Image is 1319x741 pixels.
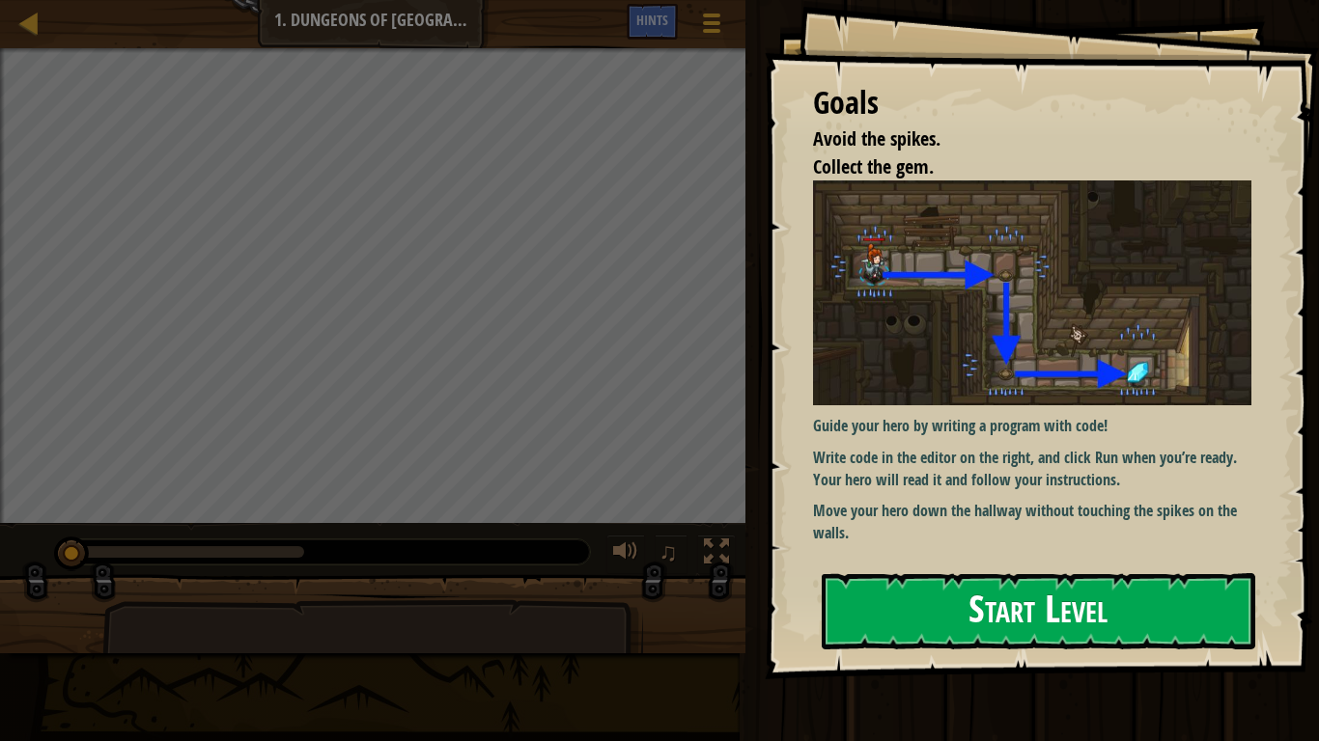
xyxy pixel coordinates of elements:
[659,537,678,566] span: ♫
[789,125,1247,153] li: Avoid the spikes.
[636,11,668,29] span: Hints
[789,153,1247,181] li: Collect the gem.
[813,180,1251,405] img: Dungeons of kithgard
[813,81,1251,125] div: Goals
[813,415,1251,437] p: Guide your hero by writing a program with code!
[822,573,1255,649] button: Start Level
[813,125,940,151] span: Avoid the spikes.
[688,4,736,49] button: Show game menu
[606,535,645,574] button: Adjust volume
[813,500,1251,544] p: Move your hero down the hallway without touching the spikes on the walls.
[813,447,1251,491] p: Write code in the editor on the right, and click Run when you’re ready. Your hero will read it an...
[697,535,736,574] button: Toggle fullscreen
[813,153,934,179] span: Collect the gem.
[655,535,688,574] button: ♫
